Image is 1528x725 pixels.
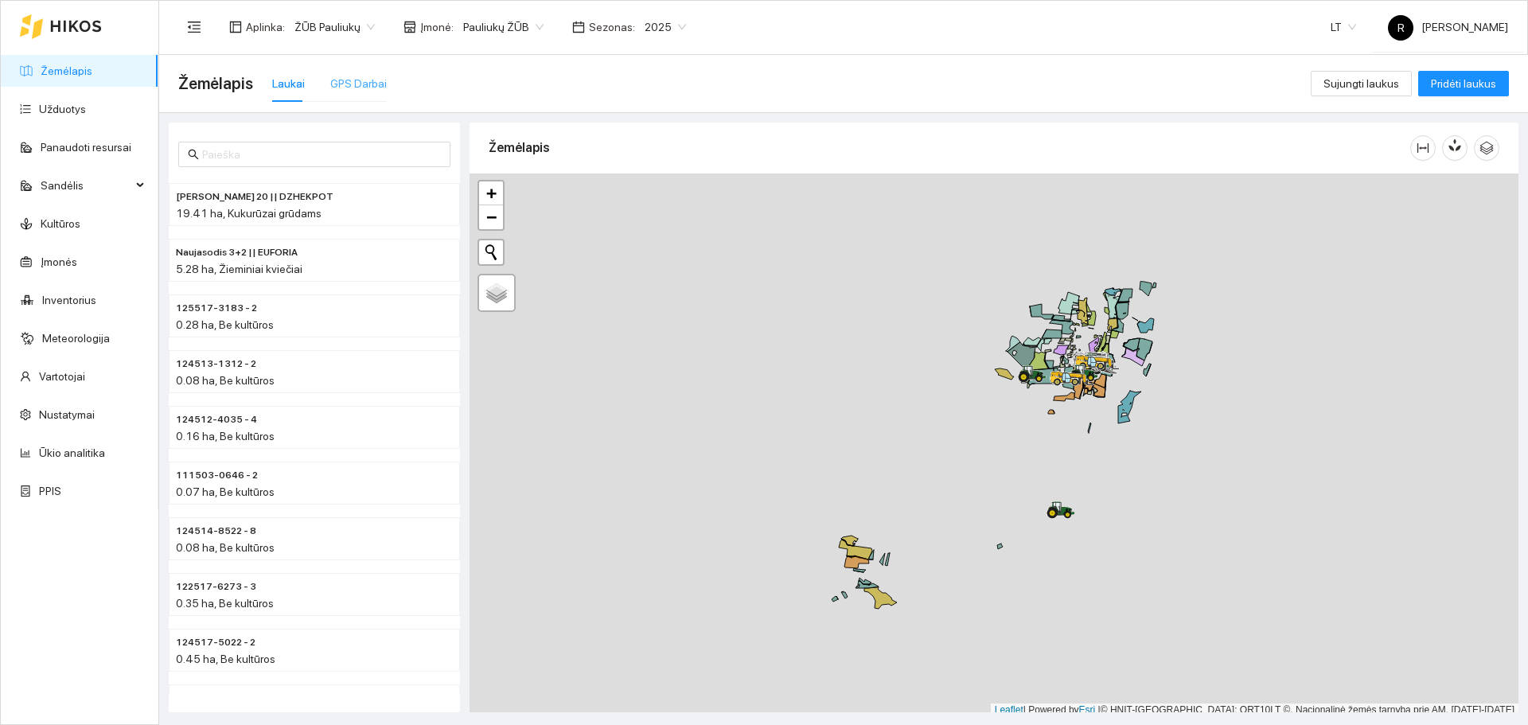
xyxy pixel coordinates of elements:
span: | [1098,704,1101,715]
a: Meteorologija [42,332,110,345]
span: menu-fold [187,20,201,34]
span: Sujungti laukus [1323,75,1399,92]
div: GPS Darbai [330,75,387,92]
span: Žemėlapis [178,71,253,96]
a: Sujungti laukus [1311,77,1412,90]
a: Žemėlapis [41,64,92,77]
a: Inventorius [42,294,96,306]
a: Įmonės [41,255,77,268]
span: Aplinka : [246,18,285,36]
a: Panaudoti resursai [41,141,131,154]
button: column-width [1410,135,1436,161]
a: Pridėti laukus [1418,77,1509,90]
span: 0.08 ha, Be kultūros [176,374,275,387]
span: 0.07 ha, Be kultūros [176,485,275,498]
a: Layers [479,275,514,310]
span: 123514-9047 - 1 [176,691,258,706]
a: Nustatymai [39,408,95,421]
span: 124514-8522 - 8 [176,524,256,539]
a: Zoom in [479,181,503,205]
a: Kultūros [41,217,80,230]
input: Paieška [202,146,441,163]
div: | Powered by © HNIT-[GEOGRAPHIC_DATA]; ORT10LT ©, Nacionalinė žemės tarnyba prie AM, [DATE]-[DATE] [991,704,1518,717]
span: 111503-0646 - 2 [176,468,258,483]
a: Užduotys [39,103,86,115]
span: [PERSON_NAME] [1388,21,1508,33]
button: Initiate a new search [479,240,503,264]
div: Žemėlapis [489,125,1410,170]
span: 0.35 ha, Be kultūros [176,597,274,610]
button: Pridėti laukus [1418,71,1509,96]
span: 124513-1312 - 2 [176,357,256,372]
span: Prie Gudaičio 20 || DZHEKPOT [176,189,333,205]
span: shop [403,21,416,33]
span: 0.08 ha, Be kultūros [176,541,275,554]
span: calendar [572,21,585,33]
span: 122517-6273 - 3 [176,579,256,594]
span: 124517-5022 - 2 [176,635,255,650]
span: search [188,149,199,160]
span: Sezonas : [589,18,635,36]
a: PPIS [39,485,61,497]
span: 2025 [645,15,686,39]
a: Esri [1079,704,1096,715]
a: Leaflet [995,704,1023,715]
span: 19.41 ha, Kukurūzai grūdams [176,207,322,220]
span: LT [1331,15,1356,39]
span: 125517-3183 - 2 [176,301,257,316]
button: Sujungti laukus [1311,71,1412,96]
span: 0.16 ha, Be kultūros [176,430,275,442]
span: Naujasodis 3+2 || EUFORIA [176,245,298,260]
span: + [486,183,497,203]
span: 124512-4035 - 4 [176,412,257,427]
button: menu-fold [178,11,210,43]
a: Vartotojai [39,370,85,383]
span: Sandėlis [41,170,131,201]
span: Pauliukų ŽŪB [463,15,544,39]
a: Ūkio analitika [39,446,105,459]
span: 0.28 ha, Be kultūros [176,318,274,331]
a: Zoom out [479,205,503,229]
span: 0.45 ha, Be kultūros [176,653,275,665]
span: − [486,207,497,227]
span: layout [229,21,242,33]
div: Laukai [272,75,305,92]
span: column-width [1411,142,1435,154]
span: R [1397,15,1405,41]
span: 5.28 ha, Žieminiai kviečiai [176,263,302,275]
span: Įmonė : [420,18,454,36]
span: ŽŪB Pauliukų [294,15,375,39]
span: Pridėti laukus [1431,75,1496,92]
